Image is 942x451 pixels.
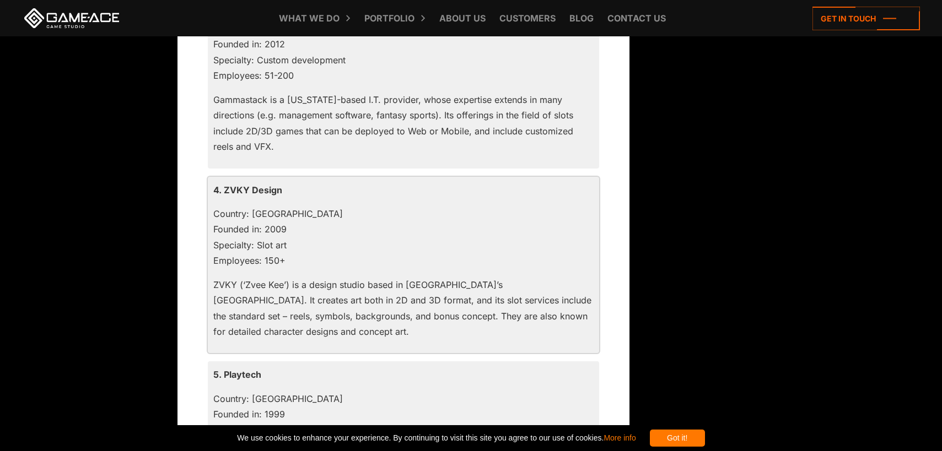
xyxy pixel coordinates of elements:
span: We use cookies to enhance your experience. By continuing to visit this site you agree to our use ... [237,430,636,447]
p: ZVKY (‘Zvee Kee’) is a design studio based in [GEOGRAPHIC_DATA]’s [GEOGRAPHIC_DATA]. It creates a... [213,277,594,340]
a: Get in touch [812,7,920,30]
p: 4. ZVKY Design [213,182,594,198]
p: Country: U.S.A. Founded in: 2012 Specialty: Custom development Employees: 51-200 [213,21,594,84]
p: Country: [GEOGRAPHIC_DATA] Founded in: 2009 Specialty: Slot art Employees: 150+ [213,206,594,269]
p: 5. Playtech [213,367,594,382]
p: Gammastack is a [US_STATE]-based I.T. provider, whose expertise extends in many directions (e.g. ... [213,92,594,155]
div: Got it! [650,430,705,447]
a: More info [604,433,636,442]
